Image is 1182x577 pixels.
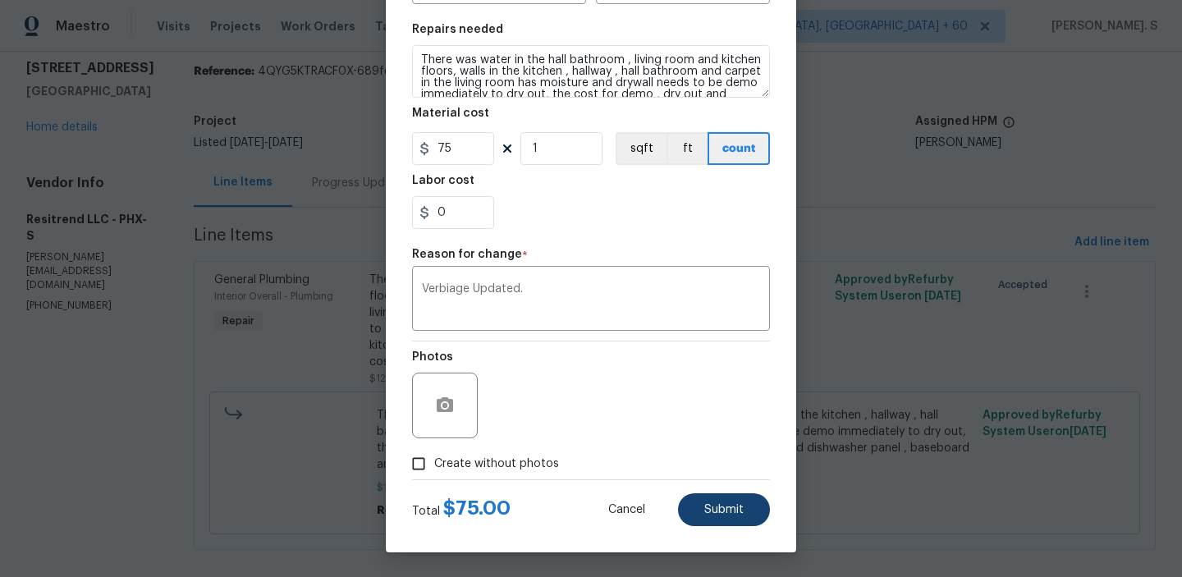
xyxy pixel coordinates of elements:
[443,498,511,518] span: $ 75.00
[434,456,559,473] span: Create without photos
[422,283,760,318] textarea: Verbiage Updated.
[412,108,489,119] h5: Material cost
[704,504,744,516] span: Submit
[582,493,671,526] button: Cancel
[678,493,770,526] button: Submit
[412,45,770,98] textarea: There was water in the hall bathroom , living room and kitchen floors, walls in the kitchen , hal...
[412,249,522,260] h5: Reason for change
[412,175,474,186] h5: Labor cost
[412,500,511,520] div: Total
[708,132,770,165] button: count
[412,24,503,35] h5: Repairs needed
[608,504,645,516] span: Cancel
[412,351,453,363] h5: Photos
[616,132,667,165] button: sqft
[667,132,708,165] button: ft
